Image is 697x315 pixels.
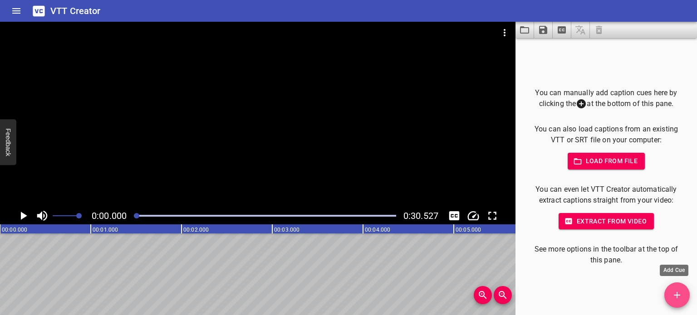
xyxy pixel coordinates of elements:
button: Add Cue [664,282,690,308]
p: You can also load captions from an existing VTT or SRT file on your computer: [530,124,682,145]
span: Add some captions below, then you can translate them. [571,22,590,38]
button: Save captions to file [534,22,553,38]
button: Extract from video [559,213,654,230]
button: Zoom In [474,286,492,304]
button: Toggle fullscreen [484,207,501,224]
button: Toggle captions [446,207,463,224]
span: Video Duration [403,210,438,221]
button: Play/Pause [15,207,32,224]
text: 00:04.000 [365,227,390,233]
p: See more options in the toolbar at the top of this pane. [530,244,682,266]
button: Zoom Out [494,286,512,304]
svg: Extract captions from video [556,24,567,35]
span: Extract from video [566,216,647,227]
span: Load from file [575,155,638,167]
text: 00:01.000 [93,227,118,233]
div: Play progress [134,215,396,217]
svg: Load captions from file [519,24,530,35]
div: Hide/Show Captions [446,207,463,224]
text: 00:05.000 [456,227,481,233]
button: Load captions from file [515,22,534,38]
button: Change Playback Speed [465,207,482,224]
span: Current Time [92,210,127,221]
h6: VTT Creator [50,4,101,18]
p: You can manually add caption cues here by clicking the at the bottom of this pane. [530,87,682,110]
p: You can even let VTT Creator automatically extract captions straight from your video: [530,184,682,206]
span: Set video volume [76,213,82,218]
div: Playback Speed [465,207,482,224]
button: Toggle mute [34,207,51,224]
text: 00:02.000 [183,227,209,233]
div: Toggle Full Screen [484,207,501,224]
button: Video Options [494,22,515,44]
text: 00:03.000 [274,227,299,233]
button: Load from file [568,153,645,170]
svg: Save captions to file [538,24,549,35]
text: 00:00.000 [2,227,27,233]
button: Extract captions from video [553,22,571,38]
